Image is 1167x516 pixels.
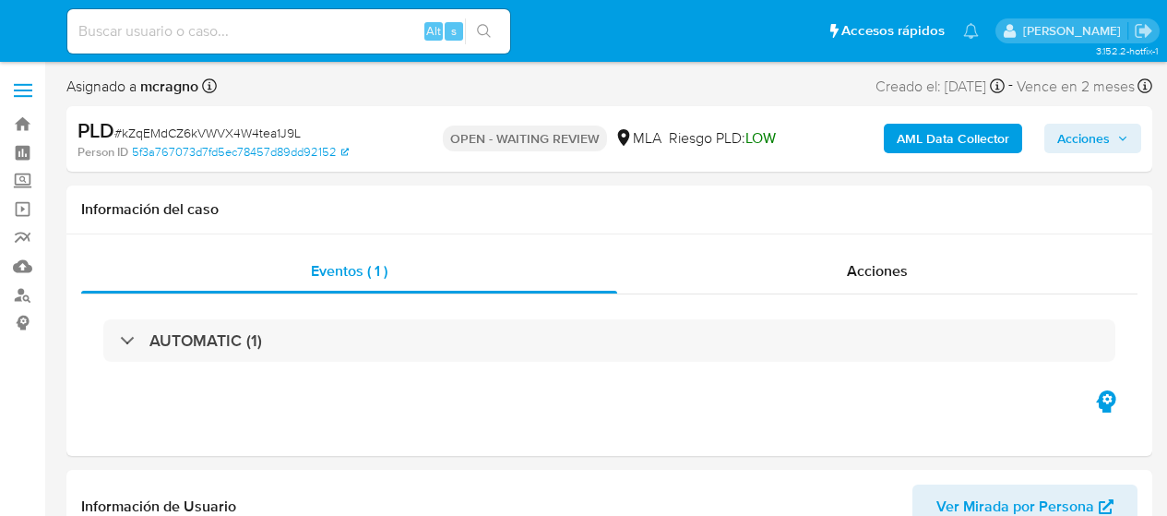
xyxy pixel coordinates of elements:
[137,76,198,97] b: mcragno
[614,128,661,149] div: MLA
[103,319,1115,362] div: AUTOMATIC (1)
[745,127,776,149] span: LOW
[132,144,349,161] a: 5f3a767073d7fd5ec78457d89dd92152
[149,330,262,351] h3: AUTOMATIC (1)
[81,498,236,516] h1: Información de Usuario
[451,22,457,40] span: s
[1008,74,1013,99] span: -
[114,124,301,142] span: # kZqEMdCZ6kVWVX4W4tea1J9L
[963,23,979,39] a: Notificaciones
[66,77,198,97] span: Asignado a
[1023,22,1127,40] p: marielabelen.cragno@mercadolibre.com
[77,144,128,161] b: Person ID
[884,124,1022,153] button: AML Data Collector
[443,126,607,151] p: OPEN - WAITING REVIEW
[875,74,1005,99] div: Creado el: [DATE]
[1044,124,1141,153] button: Acciones
[669,128,776,149] span: Riesgo PLD:
[841,21,945,41] span: Accesos rápidos
[1057,124,1110,153] span: Acciones
[81,200,1137,219] h1: Información del caso
[1134,21,1153,41] a: Salir
[465,18,503,44] button: search-icon
[847,260,908,282] span: Acciones
[1017,77,1135,97] span: Vence en 2 meses
[897,124,1009,153] b: AML Data Collector
[67,19,510,43] input: Buscar usuario o caso...
[77,115,114,145] b: PLD
[426,22,441,40] span: Alt
[311,260,387,282] span: Eventos ( 1 )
